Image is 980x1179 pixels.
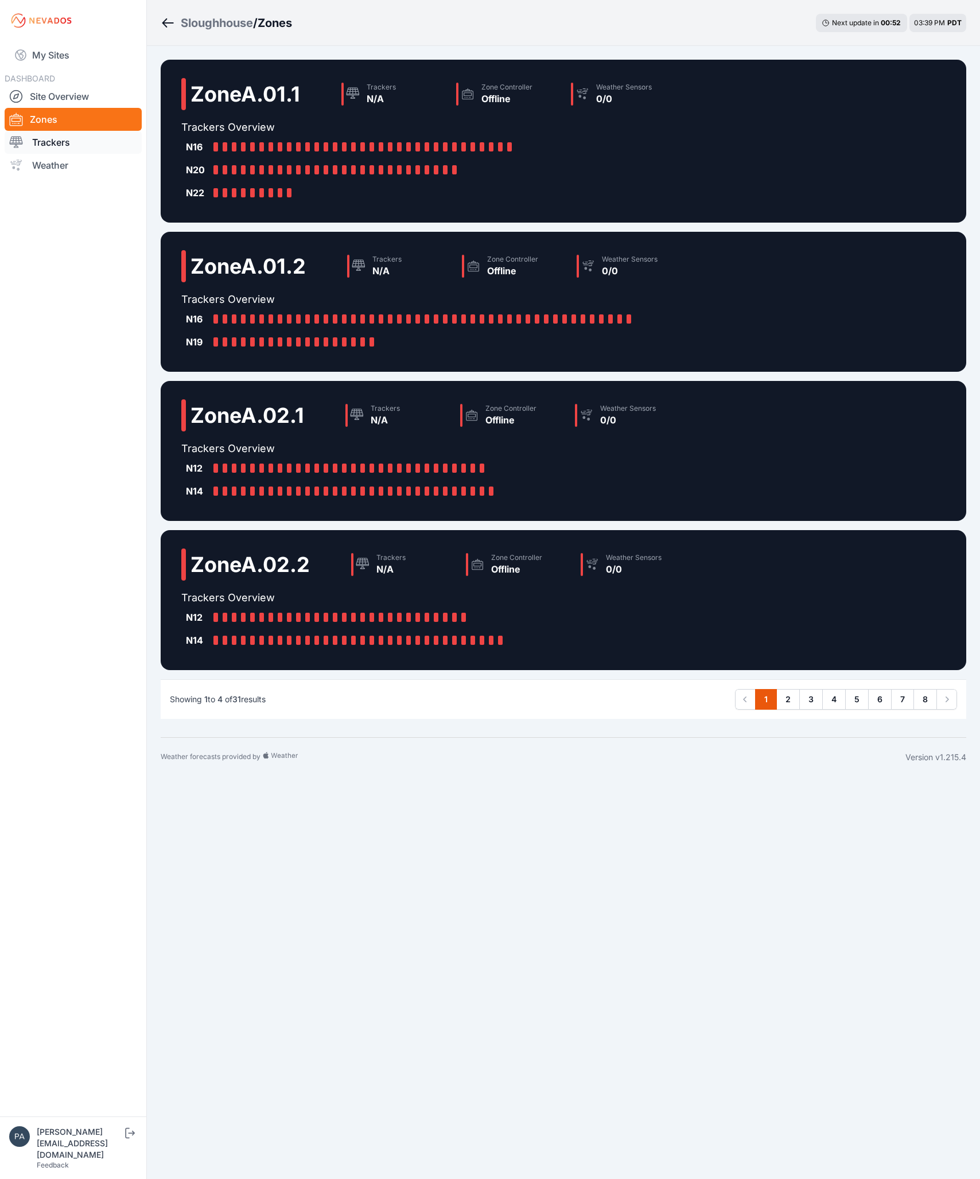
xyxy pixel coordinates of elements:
div: Weather Sensors [602,255,658,264]
div: Zone Controller [487,255,538,264]
div: Offline [485,413,536,427]
div: N16 [186,312,209,326]
a: Weather Sensors0/0 [566,78,681,110]
a: 2 [776,689,800,710]
a: Weather Sensors0/0 [572,250,687,282]
a: 3 [799,689,823,710]
span: Next update in [832,18,879,27]
span: 31 [232,694,241,704]
div: 0/0 [596,92,652,106]
a: Site Overview [5,85,142,108]
nav: Breadcrumb [161,8,292,38]
div: 00 : 52 [881,18,901,28]
span: PDT [947,18,962,27]
div: Trackers [372,255,402,264]
div: N19 [186,335,209,349]
a: My Sites [5,41,142,69]
p: Showing to of results [170,694,266,705]
a: 6 [868,689,892,710]
div: 0/0 [606,562,662,576]
div: Weather forecasts provided by [161,752,905,763]
a: Weather [5,154,142,177]
span: / [253,15,258,31]
div: N12 [186,610,209,624]
a: 4 [822,689,846,710]
a: TrackersN/A [341,399,456,431]
div: Zone Controller [491,553,542,562]
div: Trackers [367,83,396,92]
span: 03:39 PM [914,18,945,27]
a: TrackersN/A [337,78,452,110]
span: 1 [204,694,208,704]
div: N12 [186,461,209,475]
img: Nevados [9,11,73,30]
div: N16 [186,140,209,154]
a: Trackers [5,131,142,154]
div: N/A [371,413,400,427]
div: N/A [376,562,406,576]
div: N/A [367,92,396,106]
div: 0/0 [602,264,658,278]
div: [PERSON_NAME][EMAIL_ADDRESS][DOMAIN_NAME] [37,1126,123,1161]
h2: Trackers Overview [181,590,691,606]
div: N/A [372,264,402,278]
a: 7 [891,689,914,710]
a: 1 [755,689,777,710]
a: Weather Sensors0/0 [576,548,691,581]
div: N14 [186,633,209,647]
div: Trackers [376,553,406,562]
div: Offline [481,92,532,106]
span: DASHBOARD [5,73,55,83]
h3: Zones [258,15,292,31]
div: N22 [186,186,209,200]
a: Zones [5,108,142,131]
div: Weather Sensors [600,404,656,413]
h2: Zone A.01.1 [190,83,300,106]
a: 5 [845,689,869,710]
div: Version v1.215.4 [905,752,966,763]
a: Feedback [37,1161,69,1169]
div: Weather Sensors [606,553,662,562]
h2: Zone A.02.1 [190,404,304,427]
div: Offline [491,562,542,576]
a: Weather Sensors0/0 [570,399,685,431]
div: Zone Controller [485,404,536,413]
h2: Trackers Overview [181,119,681,135]
div: Offline [487,264,538,278]
nav: Pagination [735,689,957,710]
a: TrackersN/A [343,250,457,282]
div: Trackers [371,404,400,413]
a: TrackersN/A [347,548,461,581]
h2: Trackers Overview [181,291,687,308]
div: N20 [186,163,209,177]
span: 4 [217,694,223,704]
div: Zone Controller [481,83,532,92]
h2: Zone A.01.2 [190,255,306,278]
h2: Trackers Overview [181,441,685,457]
div: N14 [186,484,209,498]
img: patrick@nevados.solar [9,1126,30,1147]
h2: Zone A.02.2 [190,553,310,576]
a: 8 [913,689,937,710]
a: Sloughhouse [181,15,253,31]
div: Weather Sensors [596,83,652,92]
div: 0/0 [600,413,656,427]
